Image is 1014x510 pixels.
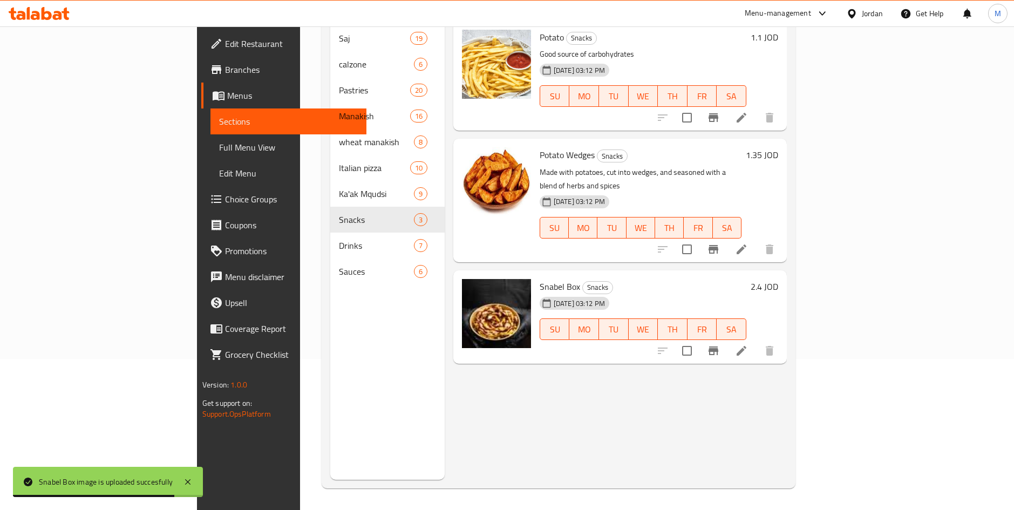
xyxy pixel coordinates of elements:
[721,89,742,104] span: SA
[602,220,622,236] span: TU
[202,378,229,392] span: Version:
[414,135,427,148] div: items
[692,322,713,337] span: FR
[414,137,427,147] span: 8
[201,57,366,83] a: Branches
[39,476,173,488] div: Snabel Box image is uploaded succesfully
[330,25,444,51] div: Saj19
[717,220,737,236] span: SA
[210,134,366,160] a: Full Menu View
[225,193,358,206] span: Choice Groups
[692,89,713,104] span: FR
[862,8,883,19] div: Jordan
[411,33,427,44] span: 19
[662,89,683,104] span: TH
[202,396,252,410] span: Get support on:
[545,220,564,236] span: SU
[225,322,358,335] span: Coverage Report
[540,278,580,295] span: Snabel Box
[201,238,366,264] a: Promotions
[717,85,746,107] button: SA
[414,59,427,70] span: 6
[414,189,427,199] span: 9
[225,219,358,232] span: Coupons
[662,322,683,337] span: TH
[721,322,742,337] span: SA
[631,220,651,236] span: WE
[574,322,595,337] span: MO
[688,220,708,236] span: FR
[339,110,410,123] span: Manakish
[339,161,410,174] span: Italian pizza
[462,147,531,216] img: Potato Wedges
[330,51,444,77] div: calzone6
[201,316,366,342] a: Coverage Report
[339,135,413,148] div: wheat manakish
[573,220,593,236] span: MO
[330,21,444,289] nav: Menu sections
[414,239,427,252] div: items
[757,105,782,131] button: delete
[688,318,717,340] button: FR
[569,85,599,107] button: MO
[658,85,688,107] button: TH
[603,89,624,104] span: TU
[330,181,444,207] div: Ka'ak Mqudsi9
[676,339,698,362] span: Select to update
[735,344,748,357] a: Edit menu item
[627,217,655,239] button: WE
[633,89,654,104] span: WE
[751,30,778,45] h6: 1.1 JOD
[567,32,596,44] span: Snacks
[201,212,366,238] a: Coupons
[676,238,698,261] span: Select to update
[210,160,366,186] a: Edit Menu
[411,85,427,96] span: 20
[227,89,358,102] span: Menus
[225,270,358,283] span: Menu disclaimer
[414,58,427,71] div: items
[566,32,597,45] div: Snacks
[330,129,444,155] div: wheat manakish8
[219,167,358,180] span: Edit Menu
[330,103,444,129] div: Manakish16
[225,63,358,76] span: Branches
[201,290,366,316] a: Upsell
[549,196,609,207] span: [DATE] 03:12 PM
[339,187,413,200] div: Ka'ak Mqudsi
[735,111,748,124] a: Edit menu item
[684,217,712,239] button: FR
[339,84,410,97] span: Pastries
[462,279,531,348] img: Snabel Box
[688,85,717,107] button: FR
[410,110,427,123] div: items
[339,58,413,71] div: calzone
[717,318,746,340] button: SA
[599,85,629,107] button: TU
[339,265,413,278] span: Sauces
[201,31,366,57] a: Edit Restaurant
[659,220,679,236] span: TH
[201,342,366,368] a: Grocery Checklist
[410,84,427,97] div: items
[574,89,595,104] span: MO
[414,267,427,277] span: 6
[746,147,778,162] h6: 1.35 JOD
[629,318,658,340] button: WE
[597,150,627,162] span: Snacks
[540,85,570,107] button: SU
[219,115,358,128] span: Sections
[410,161,427,174] div: items
[700,338,726,364] button: Branch-specific-item
[225,296,358,309] span: Upsell
[633,322,654,337] span: WE
[410,32,427,45] div: items
[676,106,698,129] span: Select to update
[540,217,569,239] button: SU
[230,378,247,392] span: 1.0.0
[745,7,811,20] div: Menu-management
[330,207,444,233] div: Snacks3
[540,166,741,193] p: Made with potatoes, cut into wedges, and seasoned with a blend of herbs and spices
